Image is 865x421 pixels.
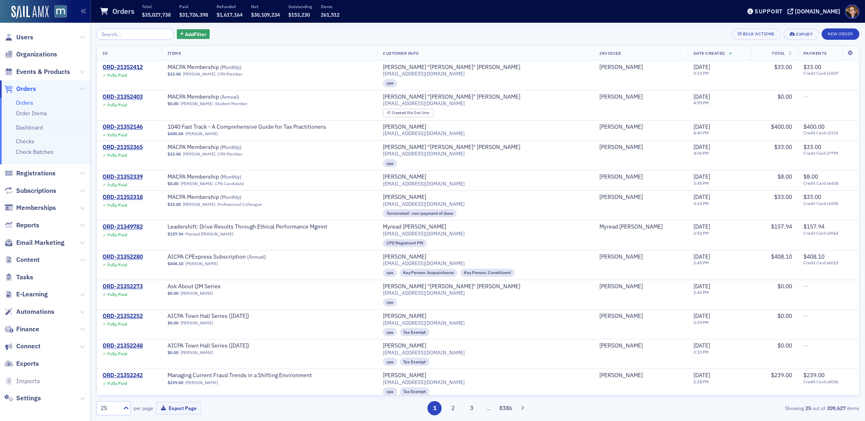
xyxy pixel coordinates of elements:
[803,223,824,230] span: $157.94
[167,144,270,151] a: MACPA Membership (Monthly)
[772,50,785,56] span: Total
[383,109,434,117] div: Created Via: End User
[803,193,821,201] span: $33.00
[4,325,39,334] a: Finance
[167,202,181,207] span: $33.00
[4,377,40,386] a: Imports
[383,93,520,101] a: [PERSON_NAME] "[PERSON_NAME]" [PERSON_NAME]
[4,203,56,212] a: Memberships
[185,380,218,385] a: [PERSON_NAME]
[16,342,41,351] span: Connect
[599,123,643,131] a: [PERSON_NAME]
[383,64,520,71] div: [PERSON_NAME] "[PERSON_NAME]" [PERSON_NAME]
[4,186,56,195] a: Subscriptions
[777,312,792,320] span: $0.00
[599,253,682,261] span: Tracey Mooney
[107,292,127,297] div: Fully Paid
[803,93,808,100] span: —
[599,283,682,290] span: Mike Shelor
[215,181,244,186] div: CPA Candidate
[103,173,143,181] div: ORD-21352339
[16,307,54,316] span: Automations
[107,102,127,108] div: Fully Paid
[599,144,643,151] a: [PERSON_NAME]
[103,372,143,379] a: ORD-21352242
[103,64,143,71] a: ORD-21352412
[11,6,49,19] a: SailAMX
[796,32,813,37] div: Export
[107,132,127,138] div: Fully Paid
[16,33,33,42] span: Users
[16,359,39,368] span: Exports
[783,28,819,40] button: Export
[4,67,70,76] a: Events & Products
[103,50,107,56] span: ID
[599,223,663,231] div: Myread [PERSON_NAME]
[156,402,201,415] button: Export Page
[167,231,183,237] span: $157.94
[16,67,70,76] span: Events & Products
[167,101,178,106] span: $0.00
[180,181,213,186] a: [PERSON_NAME]
[599,173,682,181] span: Sherice Franklin
[217,71,243,77] div: CPA Member
[383,290,465,296] span: [EMAIL_ADDRESS][DOMAIN_NAME]
[383,159,397,167] div: cpa
[693,130,709,136] time: 4:40 PM
[693,260,709,266] time: 2:45 PM
[220,194,241,200] span: ( Monthly )
[383,342,426,350] div: [PERSON_NAME]
[4,342,41,351] a: Connect
[383,100,465,106] span: [EMAIL_ADDRESS][DOMAIN_NAME]
[180,291,213,296] a: [PERSON_NAME]
[16,394,41,403] span: Settings
[185,30,206,38] span: Add Filter
[599,342,643,350] a: [PERSON_NAME]
[103,144,143,151] a: ORD-21352365
[167,173,270,181] a: MACPA Membership (Monthly)
[103,123,143,131] a: ORD-21352146
[103,253,143,261] div: ORD-21352280
[599,64,643,71] div: [PERSON_NAME]
[803,283,808,290] span: —
[383,144,520,151] div: [PERSON_NAME] "[PERSON_NAME]" [PERSON_NAME]
[392,111,430,115] div: End User
[167,223,327,231] a: Leadershift: Drive Results Through Ethical Performance Mgmnt
[599,173,643,181] div: [PERSON_NAME]
[498,401,513,415] button: 8386
[845,4,859,19] span: Profile
[599,64,682,71] span: Bill Hufnell
[180,350,213,355] a: [PERSON_NAME]
[743,32,775,36] div: Bulk Actions
[180,320,213,326] a: [PERSON_NAME]
[167,194,270,201] span: MACPA Membership
[771,123,792,130] span: $400.00
[599,372,643,379] div: [PERSON_NAME]
[215,101,247,106] div: Student Member
[16,290,48,299] span: E-Learning
[107,203,127,208] div: Fully Paid
[167,261,183,266] span: $408.10
[599,313,682,320] span: Edith Hutchins
[383,151,465,157] span: [EMAIL_ADDRESS][DOMAIN_NAME]
[803,50,827,56] span: Payments
[103,93,143,101] a: ORD-21352403
[803,201,853,206] span: Credit Card x1008
[693,180,709,186] time: 3:45 PM
[167,313,270,320] a: AICPA Town Hall Series ([DATE])
[16,273,33,282] span: Tasks
[803,130,853,136] span: Credit Card x3131
[693,230,709,236] time: 2:52 PM
[803,260,853,266] span: Credit Card x6015
[693,201,709,206] time: 3:15 PM
[392,110,414,115] span: Created Via :
[167,123,326,131] span: 1040 Fast Track - A Comprehensive Guide for Tax Practitioners
[774,193,792,201] span: $33.00
[103,342,143,350] a: ORD-21352248
[383,231,465,237] span: [EMAIL_ADDRESS][DOMAIN_NAME]
[103,223,143,231] a: ORD-21349782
